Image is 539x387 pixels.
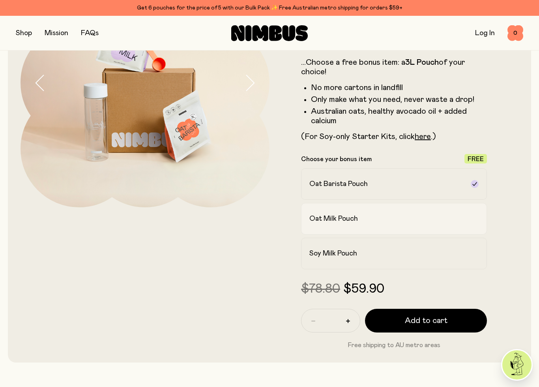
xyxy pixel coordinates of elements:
h2: Soy Milk Pouch [309,249,357,258]
p: (For Soy-only Starter Kits, click .) [301,132,487,141]
div: Get 6 pouches for the price of 5 with our Bulk Pack ✨ Free Australian metro shipping for orders $59+ [16,3,523,13]
p: Free shipping to AU metro areas [301,340,487,350]
strong: 3L [405,58,415,66]
button: 0 [507,25,523,41]
a: here [415,133,431,141]
img: agent [502,350,532,379]
span: Free [468,156,484,162]
a: Mission [45,30,68,37]
span: $78.80 [301,283,340,295]
p: Choose your bonus item [301,155,372,163]
li: No more cartons in landfill [311,83,487,92]
li: Only make what you need, never waste a drop! [311,95,487,104]
li: Australian oats, healthy avocado oil + added calcium [311,107,487,126]
a: FAQs [81,30,99,37]
h2: Oat Milk Pouch [309,214,358,224]
a: Log In [475,30,495,37]
strong: Pouch [417,58,439,66]
button: Add to cart [365,309,487,333]
span: Add to cart [405,315,447,326]
h2: Oat Barista Pouch [309,179,368,189]
span: $59.90 [343,283,384,295]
